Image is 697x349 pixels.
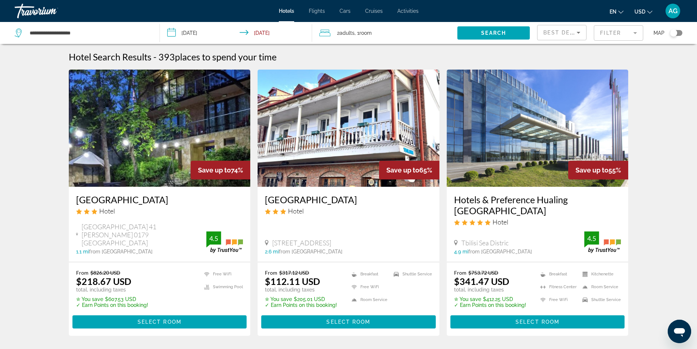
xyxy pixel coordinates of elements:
[340,30,355,36] span: Adults
[261,317,436,325] a: Select Room
[160,22,312,44] button: Check-in date: Nov 23, 2025 Check-out date: Nov 27, 2025
[516,319,559,325] span: Select Room
[634,6,652,17] button: Change currency
[76,270,89,276] span: From
[668,7,678,15] span: AG
[576,166,608,174] span: Save up to
[379,161,439,179] div: 65%
[359,30,372,36] span: Room
[72,315,247,328] button: Select Room
[492,218,508,226] span: Hotel
[481,30,506,36] span: Search
[72,317,247,325] a: Select Room
[265,296,292,302] span: ✮ You save
[390,270,432,279] li: Shuttle Service
[668,320,691,343] iframe: לחצן לפתיחת חלון הודעות הטקסט
[454,276,509,287] ins: $341.47 USD
[76,287,148,293] p: total, including taxes
[265,194,432,205] a: [GEOGRAPHIC_DATA]
[397,8,419,14] a: Activities
[265,302,337,308] p: ✓ Earn Points on this booking!
[454,287,526,293] p: total, including taxes
[175,51,277,62] span: places to spend your time
[201,282,243,292] li: Swimming Pool
[201,270,243,279] li: Free WiFi
[191,161,250,179] div: 74%
[76,276,131,287] ins: $218.67 USD
[153,51,157,62] span: -
[454,270,466,276] span: From
[543,30,581,36] span: Best Deals
[279,270,309,276] del: $317.12 USD
[454,296,526,302] p: $412.25 USD
[288,207,304,215] span: Hotel
[450,315,625,328] button: Select Room
[454,249,468,255] span: 4.9 mi
[265,249,279,255] span: 2.6 mi
[537,270,579,279] li: Breakfast
[348,282,390,292] li: Free WiFi
[89,249,153,255] span: from [GEOGRAPHIC_DATA]
[312,22,457,44] button: Travelers: 2 adults, 0 children
[450,317,625,325] a: Select Room
[664,30,682,36] button: Toggle map
[461,239,509,247] span: Tbilisi Sea Distric
[454,296,481,302] span: ✮ You save
[265,207,432,215] div: 3 star Hotel
[454,302,526,308] p: ✓ Earn Points on this booking!
[258,70,439,187] img: Hotel image
[457,26,530,40] button: Search
[69,70,251,187] img: Hotel image
[261,315,436,328] button: Select Room
[447,70,629,187] img: Hotel image
[584,231,621,253] img: trustyou-badge.svg
[568,161,628,179] div: 55%
[279,249,342,255] span: from [GEOGRAPHIC_DATA]
[265,287,337,293] p: total, including taxes
[348,270,390,279] li: Breakfast
[206,234,221,243] div: 4.5
[634,9,645,15] span: USD
[454,194,621,216] a: Hotels & Preference Hualing [GEOGRAPHIC_DATA]
[69,51,151,62] h1: Hotel Search Results
[579,295,621,304] li: Shuttle Service
[206,231,243,253] img: trustyou-badge.svg
[663,3,682,19] button: User Menu
[468,249,532,255] span: from [GEOGRAPHIC_DATA]
[348,295,390,304] li: Room Service
[198,166,231,174] span: Save up to
[158,51,277,62] h2: 393
[355,28,372,38] span: , 1
[579,282,621,292] li: Room Service
[76,249,89,255] span: 1.1 mi
[365,8,383,14] a: Cruises
[15,1,88,21] a: Travorium
[340,8,351,14] a: Cars
[138,319,181,325] span: Select Room
[76,194,243,205] a: [GEOGRAPHIC_DATA]
[265,270,277,276] span: From
[537,282,579,292] li: Fitness Center
[90,270,120,276] del: $826.20 USD
[454,218,621,226] div: 5 star Hotel
[610,9,617,15] span: en
[653,28,664,38] span: Map
[537,295,579,304] li: Free WiFi
[579,270,621,279] li: Kitchenette
[76,302,148,308] p: ✓ Earn Points on this booking!
[76,296,148,302] p: $607.53 USD
[543,28,580,37] mat-select: Sort by
[265,296,337,302] p: $205.01 USD
[386,166,419,174] span: Save up to
[309,8,325,14] a: Flights
[279,8,294,14] span: Hotels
